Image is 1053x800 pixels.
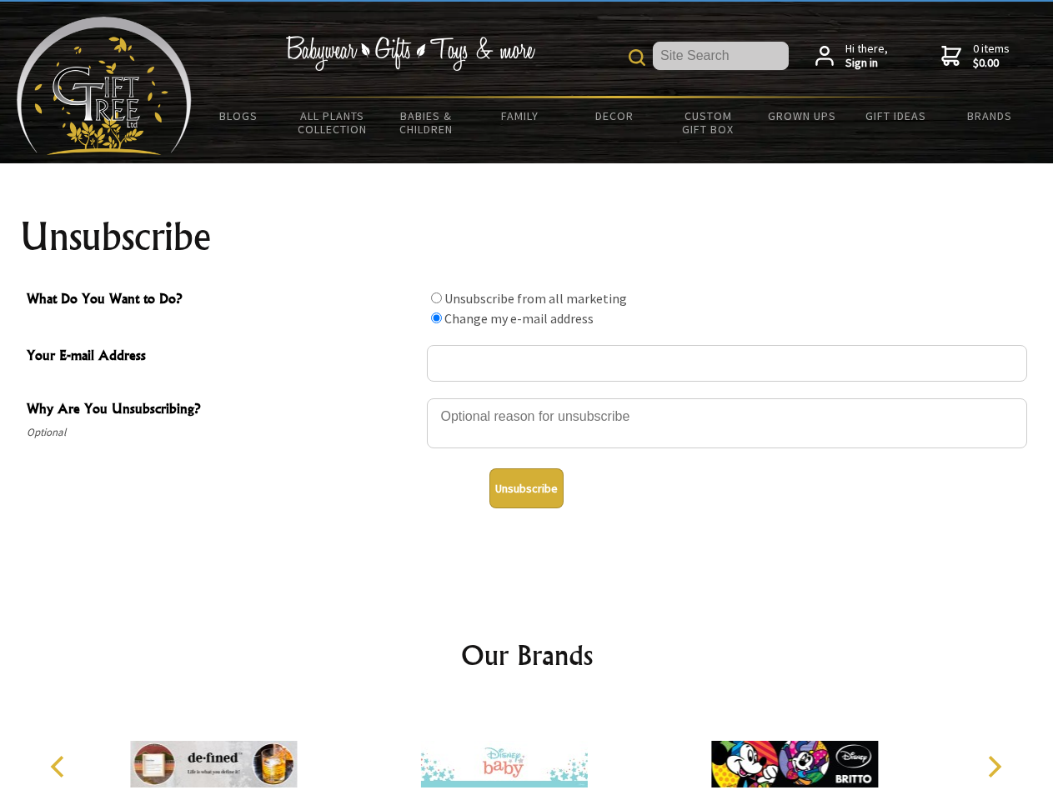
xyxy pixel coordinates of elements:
[973,56,1010,71] strong: $0.00
[20,217,1034,257] h1: Unsubscribe
[444,310,594,327] label: Change my e-mail address
[845,56,888,71] strong: Sign in
[444,290,627,307] label: Unsubscribe from all marketing
[489,468,564,508] button: Unsubscribe
[427,398,1027,448] textarea: Why Are You Unsubscribing?
[973,41,1010,71] span: 0 items
[27,288,419,312] span: What Do You Want to Do?
[431,312,442,323] input: What Do You Want to Do?
[42,748,78,785] button: Previous
[943,98,1037,133] a: Brands
[629,49,645,66] img: product search
[845,42,888,71] span: Hi there,
[567,98,661,133] a: Decor
[815,42,888,71] a: Hi there,Sign in
[653,42,789,70] input: Site Search
[285,36,535,71] img: Babywear - Gifts - Toys & more
[27,422,419,442] span: Optional
[427,345,1027,382] input: Your E-mail Address
[27,398,419,422] span: Why Are You Unsubscribing?
[849,98,943,133] a: Gift Ideas
[17,17,192,155] img: Babyware - Gifts - Toys and more...
[27,345,419,369] span: Your E-mail Address
[474,98,568,133] a: Family
[755,98,849,133] a: Grown Ups
[192,98,286,133] a: BLOGS
[33,635,1020,675] h2: Our Brands
[975,748,1012,785] button: Next
[379,98,474,147] a: Babies & Children
[941,42,1010,71] a: 0 items$0.00
[431,292,442,303] input: What Do You Want to Do?
[661,98,755,147] a: Custom Gift Box
[286,98,380,147] a: All Plants Collection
